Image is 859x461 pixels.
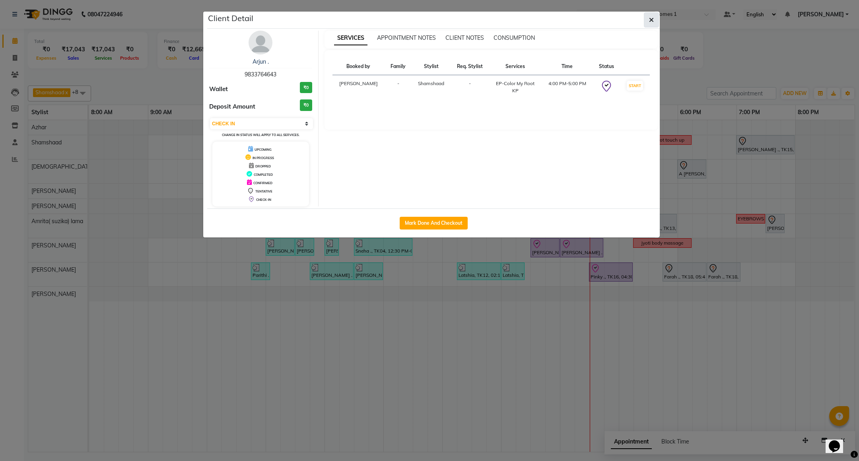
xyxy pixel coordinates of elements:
span: 9833764643 [245,71,276,78]
span: SERVICES [334,31,367,45]
span: Wallet [209,85,228,94]
th: Time [541,58,593,75]
small: Change in status will apply to all services. [222,133,299,137]
iframe: chat widget [826,429,851,453]
th: Status [593,58,620,75]
h3: ₹0 [300,99,312,111]
span: TENTATIVE [255,189,272,193]
button: START [627,81,643,91]
a: Arjun . [253,58,269,65]
span: CONSUMPTION [494,34,535,41]
td: - [385,75,412,99]
h5: Client Detail [208,12,253,24]
button: Mark Done And Checkout [400,217,468,230]
th: Family [385,58,412,75]
span: Shamshaad [418,80,444,86]
h3: ₹0 [300,82,312,93]
span: UPCOMING [255,148,272,152]
td: - [451,75,489,99]
span: IN PROGRESS [253,156,274,160]
span: DROPPED [255,164,271,168]
span: APPOINTMENT NOTES [377,34,436,41]
div: EP-Color My Root KP [494,80,536,94]
th: Booked by [332,58,385,75]
td: [PERSON_NAME] [332,75,385,99]
span: CONFIRMED [253,181,272,185]
img: avatar [249,31,272,54]
th: Stylist [412,58,451,75]
th: Req. Stylist [451,58,489,75]
span: CLIENT NOTES [445,34,484,41]
span: Deposit Amount [209,102,255,111]
td: 4:00 PM-5:00 PM [541,75,593,99]
th: Services [489,58,541,75]
span: CHECK-IN [256,198,271,202]
span: COMPLETED [254,173,273,177]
